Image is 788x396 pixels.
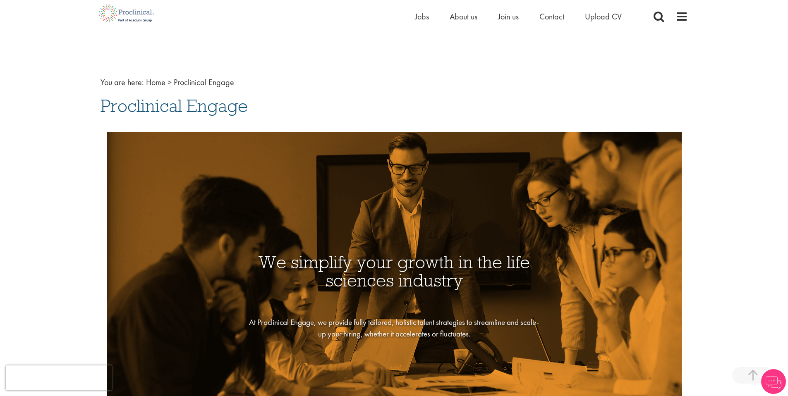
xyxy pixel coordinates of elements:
[168,77,172,88] span: >
[761,369,786,394] img: Chatbot
[101,95,248,117] span: Proclinical Engage
[174,77,234,88] span: Proclinical Engage
[6,365,112,390] iframe: reCAPTCHA
[415,11,429,22] a: Jobs
[498,11,519,22] a: Join us
[585,11,622,22] a: Upload CV
[146,77,165,88] a: breadcrumb link
[247,317,541,339] p: At Proclinical Engage, we provide fully tailored, holistic talent strategies to streamline and sc...
[101,77,144,88] span: You are here:
[450,11,477,22] a: About us
[539,11,564,22] a: Contact
[247,253,541,289] h1: We simplify your growth in the life sciences industry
